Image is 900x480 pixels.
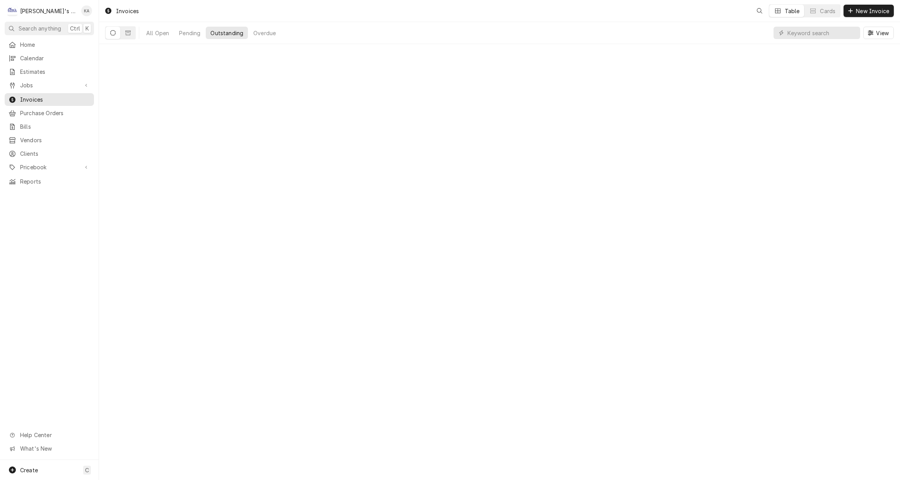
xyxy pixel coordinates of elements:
a: Invoices [5,93,94,106]
span: Calendar [20,54,90,62]
button: View [863,27,894,39]
span: Create [20,467,38,473]
div: Table [785,7,800,15]
span: Jobs [20,81,79,89]
span: Search anything [19,24,61,32]
span: Ctrl [70,24,80,32]
div: KA [81,5,92,16]
span: Reports [20,177,90,186]
span: Purchase Orders [20,109,90,117]
div: Clay's Refrigeration's Avatar [7,5,18,16]
div: Outstanding [210,29,243,37]
div: Pending [179,29,200,37]
span: Help Center [20,431,89,439]
input: Keyword search [787,27,856,39]
a: Go to Pricebook [5,161,94,174]
div: All Open [146,29,169,37]
a: Vendors [5,134,94,146]
span: C [85,466,89,474]
a: Go to Help Center [5,429,94,441]
span: Estimates [20,68,90,76]
button: Open search [753,5,766,17]
button: New Invoice [844,5,894,17]
span: Home [20,41,90,49]
div: Overdue [253,29,276,37]
a: Estimates [5,65,94,78]
div: [PERSON_NAME]'s Refrigeration [20,7,77,15]
span: View [874,29,890,37]
a: Clients [5,147,94,160]
a: Purchase Orders [5,107,94,119]
span: New Invoice [854,7,891,15]
button: Search anythingCtrlK [5,22,94,35]
a: Go to What's New [5,442,94,455]
a: Home [5,38,94,51]
div: Korey Austin's Avatar [81,5,92,16]
span: Vendors [20,136,90,144]
a: Go to Jobs [5,79,94,92]
span: What's New [20,444,89,453]
span: Pricebook [20,163,79,171]
span: K [85,24,89,32]
a: Calendar [5,52,94,65]
div: Cards [820,7,835,15]
a: Reports [5,175,94,188]
a: Bills [5,120,94,133]
span: Invoices [20,95,90,104]
span: Bills [20,123,90,131]
span: Clients [20,150,90,158]
div: C [7,5,18,16]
